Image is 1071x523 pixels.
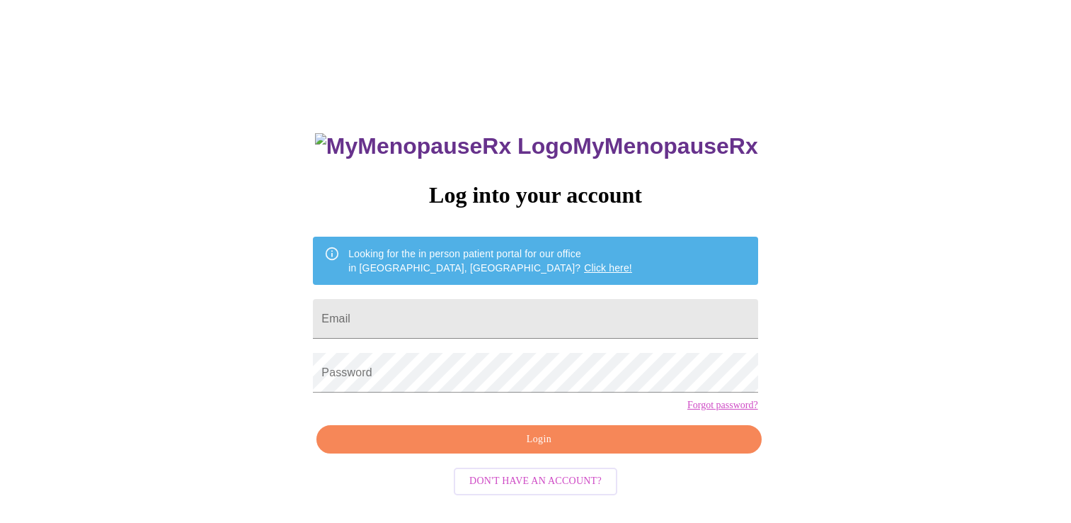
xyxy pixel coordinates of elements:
[469,473,602,490] span: Don't have an account?
[450,474,621,486] a: Don't have an account?
[348,241,632,281] div: Looking for the in person patient portal for our office in [GEOGRAPHIC_DATA], [GEOGRAPHIC_DATA]?
[333,431,745,449] span: Login
[313,182,757,208] h3: Log into your account
[687,400,758,411] a: Forgot password?
[315,133,573,159] img: MyMenopauseRx Logo
[584,262,632,274] a: Click here!
[315,133,758,159] h3: MyMenopauseRx
[316,425,761,454] button: Login
[454,468,617,495] button: Don't have an account?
